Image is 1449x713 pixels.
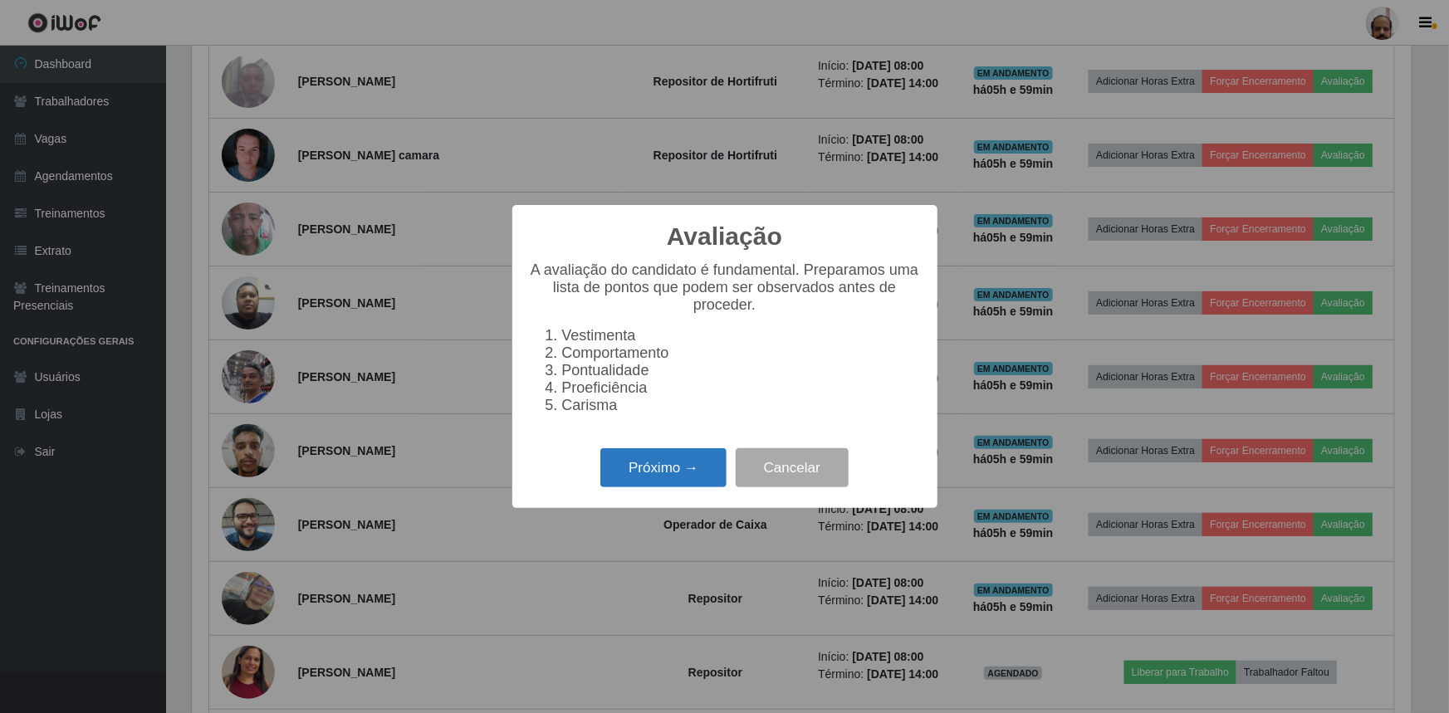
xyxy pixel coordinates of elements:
li: Proeficiência [562,379,921,397]
li: Comportamento [562,344,921,362]
p: A avaliação do candidato é fundamental. Preparamos uma lista de pontos que podem ser observados a... [529,261,921,314]
li: Vestimenta [562,327,921,344]
li: Pontualidade [562,362,921,379]
li: Carisma [562,397,921,414]
h2: Avaliação [667,222,782,252]
button: Cancelar [736,448,849,487]
button: Próximo → [600,448,727,487]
